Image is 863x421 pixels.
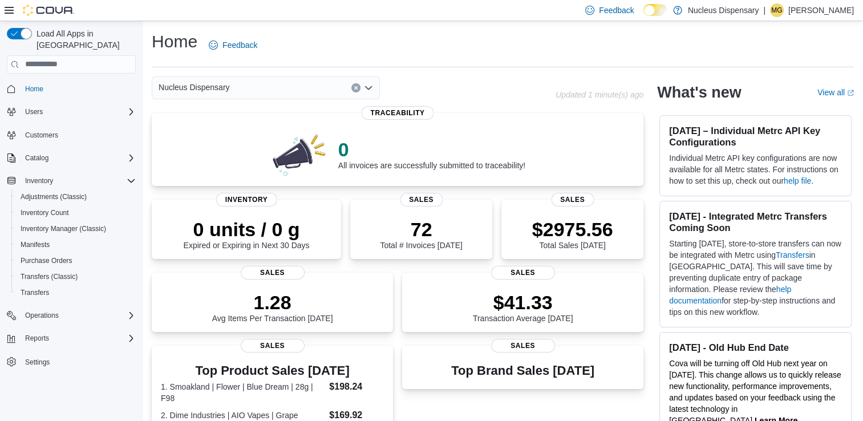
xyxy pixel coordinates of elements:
[25,311,59,320] span: Operations
[669,238,842,318] p: Starting [DATE], store-to-store transfers can now be integrated with Metrc using in [GEOGRAPHIC_D...
[763,3,765,17] p: |
[212,291,333,314] p: 1.28
[21,151,136,165] span: Catalog
[788,3,854,17] p: [PERSON_NAME]
[21,354,136,369] span: Settings
[16,206,74,220] a: Inventory Count
[669,152,842,187] p: Individual Metrc API key configurations are now available for all Metrc states. For instructions ...
[16,286,54,299] a: Transfers
[784,176,811,185] a: help file
[11,285,140,301] button: Transfers
[16,270,136,284] span: Transfers (Classic)
[16,270,82,284] a: Transfers (Classic)
[599,5,634,16] span: Feedback
[21,174,58,188] button: Inventory
[776,250,809,260] a: Transfers
[21,208,69,217] span: Inventory Count
[25,131,58,140] span: Customers
[184,218,310,241] p: 0 units / 0 g
[25,107,43,116] span: Users
[159,80,230,94] span: Nucleus Dispensary
[184,218,310,250] div: Expired or Expiring in Next 30 Days
[2,173,140,189] button: Inventory
[400,193,443,207] span: Sales
[380,218,462,241] p: 72
[2,80,140,97] button: Home
[329,380,384,394] dd: $198.24
[21,355,54,369] a: Settings
[25,153,48,163] span: Catalog
[643,4,667,16] input: Dark Mode
[2,127,140,143] button: Customers
[21,128,63,142] a: Customers
[380,218,462,250] div: Total # Invoices [DATE]
[21,151,53,165] button: Catalog
[216,193,277,207] span: Inventory
[473,291,573,323] div: Transaction Average [DATE]
[21,309,136,322] span: Operations
[21,174,136,188] span: Inventory
[21,309,63,322] button: Operations
[16,190,136,204] span: Adjustments (Classic)
[21,331,136,345] span: Reports
[204,34,262,56] a: Feedback
[657,83,741,102] h2: What's new
[21,82,136,96] span: Home
[241,266,305,280] span: Sales
[270,131,329,177] img: 0
[669,211,842,233] h3: [DATE] - Integrated Metrc Transfers Coming Soon
[25,334,49,343] span: Reports
[21,105,136,119] span: Users
[21,331,54,345] button: Reports
[491,339,555,353] span: Sales
[2,353,140,370] button: Settings
[25,358,50,367] span: Settings
[551,193,594,207] span: Sales
[222,39,257,51] span: Feedback
[532,218,613,250] div: Total Sales [DATE]
[152,30,197,53] h1: Home
[21,256,72,265] span: Purchase Orders
[11,189,140,205] button: Adjustments (Classic)
[241,339,305,353] span: Sales
[7,76,136,400] nav: Complex example
[2,150,140,166] button: Catalog
[21,288,49,297] span: Transfers
[11,237,140,253] button: Manifests
[16,206,136,220] span: Inventory Count
[25,84,43,94] span: Home
[11,269,140,285] button: Transfers (Classic)
[11,205,140,221] button: Inventory Count
[338,138,525,161] p: 0
[16,254,136,268] span: Purchase Orders
[16,222,136,236] span: Inventory Manager (Classic)
[21,224,106,233] span: Inventory Manager (Classic)
[23,5,74,16] img: Cova
[364,83,373,92] button: Open list of options
[21,240,50,249] span: Manifests
[21,272,78,281] span: Transfers (Classic)
[21,128,136,142] span: Customers
[770,3,784,17] div: Michelle Ganpat
[351,83,360,92] button: Clear input
[362,106,434,120] span: Traceability
[451,364,594,378] h3: Top Brand Sales [DATE]
[32,28,136,51] span: Load All Apps in [GEOGRAPHIC_DATA]
[161,381,325,404] dt: 1. Smoakland | Flower | Blue Dream | 28g | F98
[817,88,854,97] a: View allExternal link
[2,330,140,346] button: Reports
[11,221,140,237] button: Inventory Manager (Classic)
[212,291,333,323] div: Avg Items Per Transaction [DATE]
[532,218,613,241] p: $2975.56
[2,307,140,323] button: Operations
[25,176,53,185] span: Inventory
[11,253,140,269] button: Purchase Orders
[847,90,854,96] svg: External link
[556,90,643,99] p: Updated 1 minute(s) ago
[16,238,54,252] a: Manifests
[16,254,77,268] a: Purchase Orders
[669,125,842,148] h3: [DATE] – Individual Metrc API Key Configurations
[2,104,140,120] button: Users
[669,342,842,353] h3: [DATE] - Old Hub End Date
